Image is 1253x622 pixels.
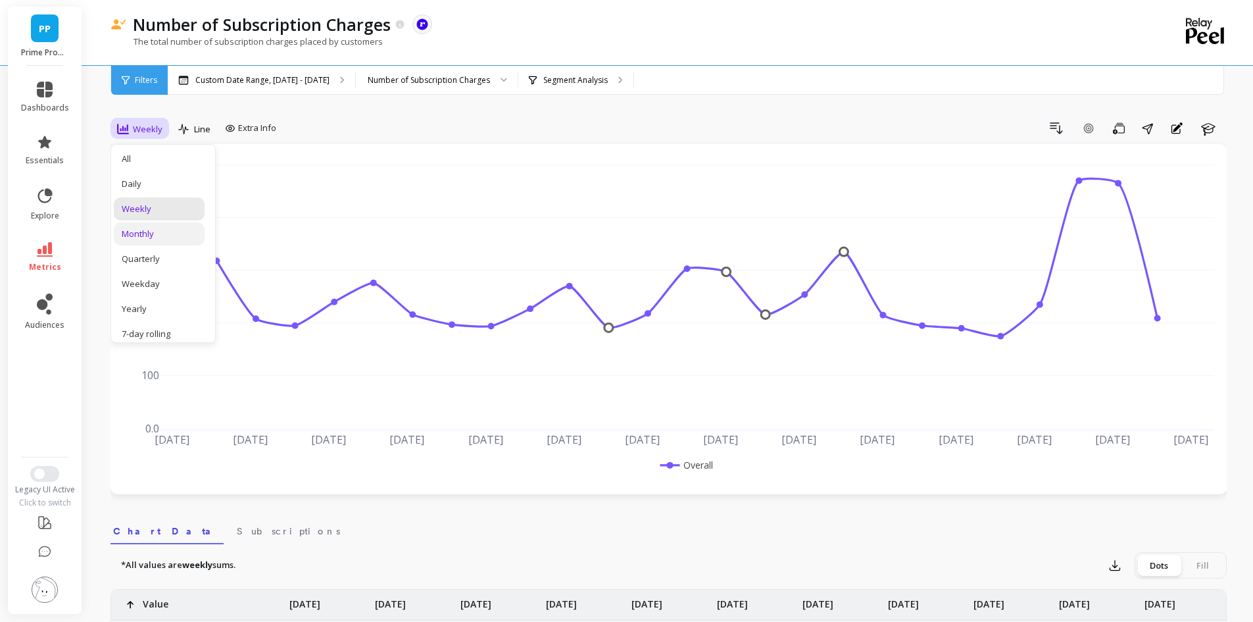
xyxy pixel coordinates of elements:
p: Segment Analysis [543,75,608,86]
img: header icon [111,19,126,30]
p: [DATE] [1059,590,1090,611]
span: explore [31,211,59,221]
img: profile picture [32,577,58,603]
span: Chart Data [113,525,221,538]
div: Yearly [122,303,197,315]
p: [DATE] [973,590,1004,611]
p: [DATE] [802,590,833,611]
span: essentials [26,155,64,166]
span: Extra Info [238,122,276,135]
p: [DATE] [888,590,919,611]
div: Click to switch [8,498,82,508]
p: Custom Date Range, [DATE] - [DATE] [195,75,330,86]
div: Monthly [122,228,197,240]
p: [DATE] [631,590,662,611]
div: 7-day rolling [122,328,197,340]
div: Number of Subscription Charges [368,74,490,86]
img: api.recharge.svg [416,18,428,30]
div: Fill [1181,555,1224,576]
span: metrics [29,262,61,272]
strong: weekly [182,559,212,571]
p: *All values are sums. [121,559,235,572]
p: The total number of subscription charges placed by customers [111,36,383,47]
p: [DATE] [289,590,320,611]
span: Filters [135,75,157,86]
nav: Tabs [111,514,1227,544]
button: Switch to New UI [30,466,59,482]
p: Number of Subscription Charges [133,13,391,36]
p: [DATE] [546,590,577,611]
span: audiences [25,320,64,330]
div: Daily [122,178,197,190]
p: [DATE] [717,590,748,611]
div: Quarterly [122,253,197,265]
div: Weekday [122,278,197,290]
span: dashboards [21,103,69,113]
div: All [122,153,197,165]
p: [DATE] [375,590,406,611]
span: Weekly [133,123,162,136]
div: Dots [1137,555,1181,576]
span: Line [194,123,210,136]
p: [DATE] [1144,590,1175,611]
p: Prime Prometics™ [21,47,69,58]
p: [DATE] [460,590,491,611]
div: Weekly [122,203,197,215]
p: Value [143,590,168,611]
span: PP [39,21,51,36]
div: Legacy UI Active [8,484,82,495]
span: Subscriptions [237,525,340,538]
